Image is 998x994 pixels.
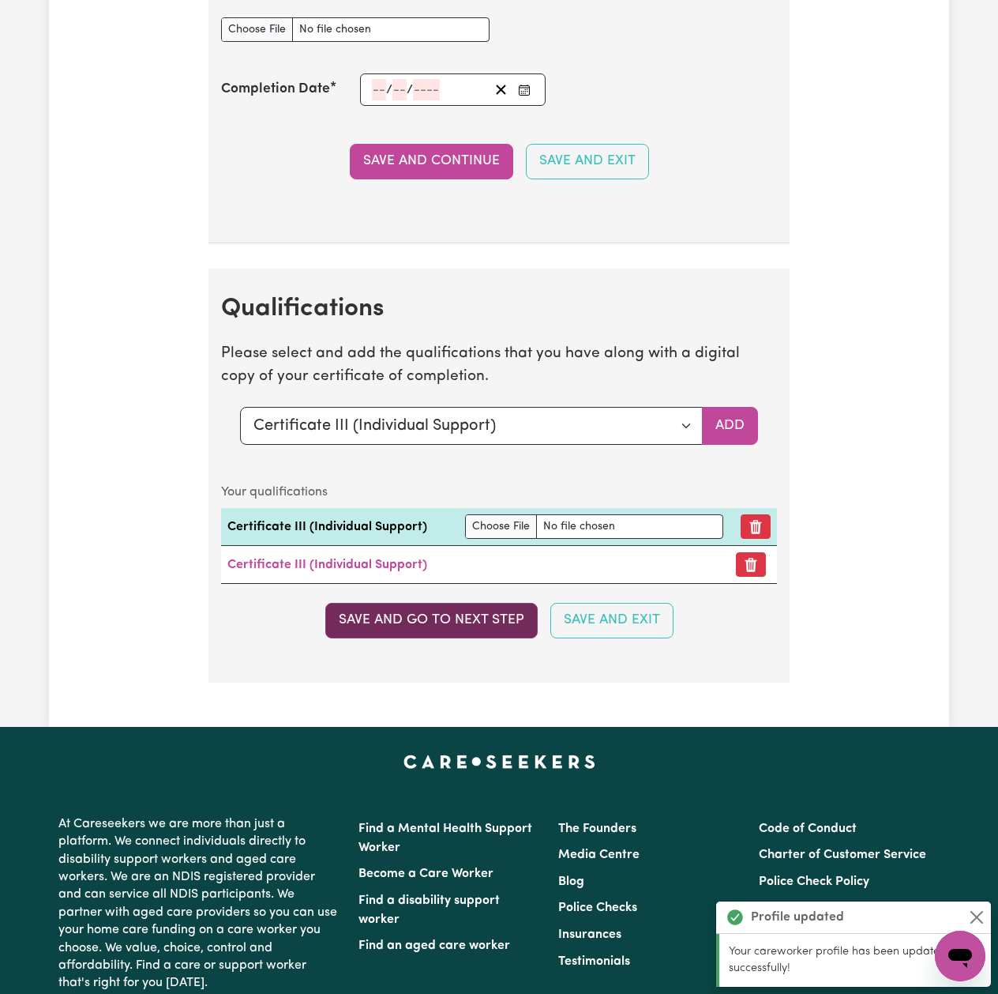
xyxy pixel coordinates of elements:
a: Careseekers home page [403,755,595,768]
a: Testimonials [558,955,630,968]
a: Code of Conduct [759,823,857,835]
a: Become a Care Worker [358,868,493,880]
span: / [407,83,413,97]
a: Media Centre [558,849,640,861]
p: Please select and add the qualifications that you have along with a digital copy of your certific... [221,343,777,389]
a: Police Check Policy [759,875,869,888]
input: -- [392,79,407,100]
input: ---- [413,79,440,100]
a: Find an aged care worker [358,939,510,952]
button: Add selected qualification [702,407,758,445]
h2: Qualifications [221,294,777,324]
iframe: Button to launch messaging window [935,931,985,981]
button: Save and Exit [526,144,649,179]
a: Police Checks [558,902,637,914]
input: -- [372,79,386,100]
button: Close [967,908,986,927]
a: Find a disability support worker [358,894,500,926]
a: Certificate III (Individual Support) [227,559,427,571]
button: Clear date [489,79,513,100]
td: Certificate III (Individual Support) [221,508,459,546]
a: Charter of Customer Service [759,849,926,861]
p: Your careworker profile has been updated successfully! [729,943,981,977]
button: Enter the Completion Date of your CPR Course [513,79,535,100]
span: / [386,83,392,97]
a: Find a Mental Health Support Worker [358,823,532,854]
a: Insurances [558,928,621,941]
caption: Your qualifications [221,476,777,508]
a: Blog [558,875,584,888]
button: Save and go to next step [325,603,538,638]
a: The Founders [558,823,636,835]
button: Remove qualification [741,514,771,539]
label: Completion Date [221,79,330,100]
button: Save and Exit [550,603,673,638]
button: Remove certificate [736,552,766,577]
strong: Profile updated [751,908,844,927]
button: Save and Continue [350,144,513,179]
